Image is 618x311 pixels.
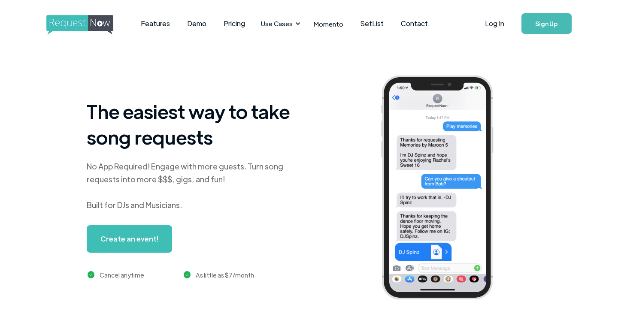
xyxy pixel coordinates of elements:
[352,10,392,37] a: SetList
[521,13,572,34] a: Sign Up
[100,270,144,280] div: Cancel anytime
[179,10,215,37] a: Demo
[46,15,129,35] img: requestnow logo
[261,19,293,28] div: Use Cases
[87,160,301,211] div: No App Required! Engage with more guests. Turn song requests into more $$$, gigs, and fun! Built ...
[256,10,303,37] div: Use Cases
[132,10,179,37] a: Features
[305,11,352,36] a: Momento
[196,270,254,280] div: As little as $7/month
[184,271,191,278] img: green checkmark
[46,15,111,32] a: home
[87,98,301,150] h1: The easiest way to take song requests
[215,10,254,37] a: Pricing
[476,9,513,39] a: Log In
[87,225,172,253] a: Create an event!
[392,10,436,37] a: Contact
[371,69,516,308] img: iphone screenshot
[88,271,95,278] img: green checkmark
